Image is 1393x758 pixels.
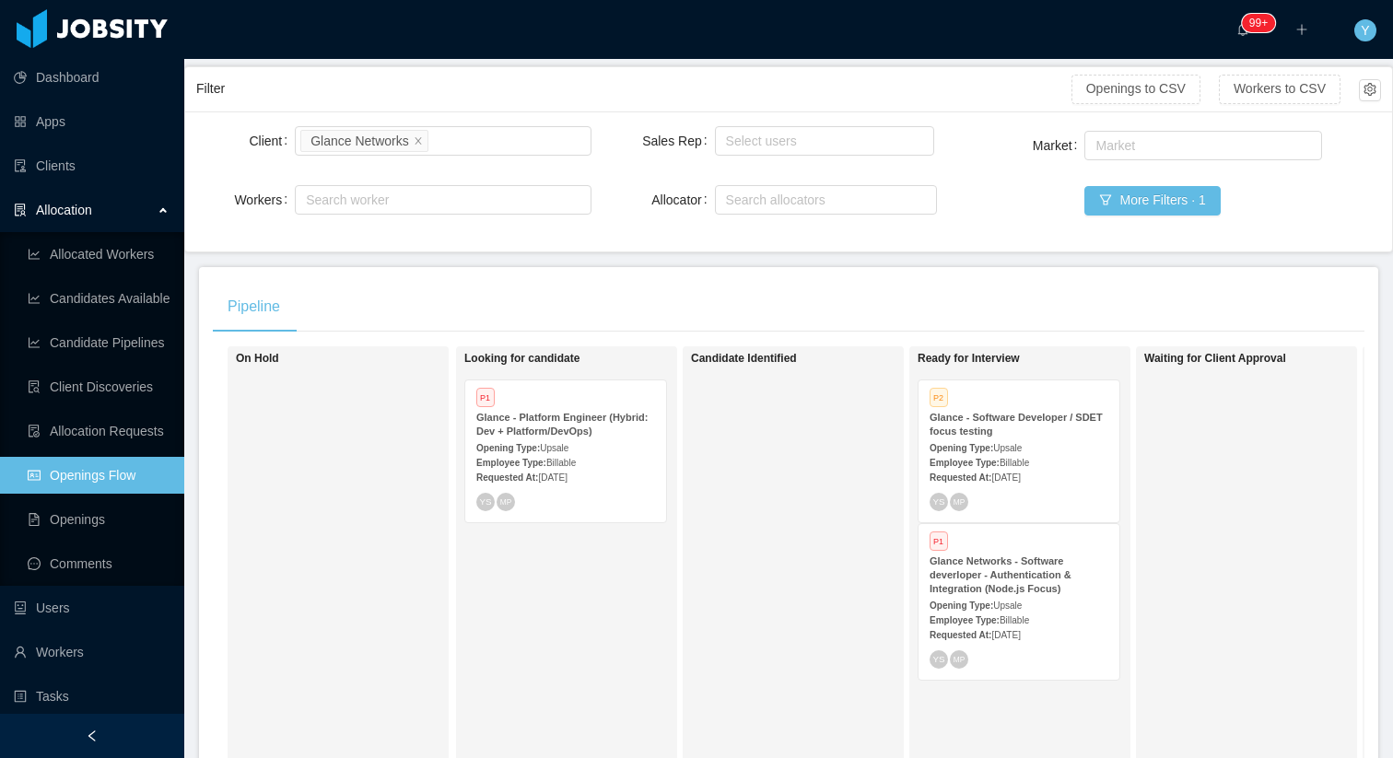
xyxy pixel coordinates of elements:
[1295,23,1308,36] i: icon: plus
[306,191,563,209] div: Search worker
[28,501,170,538] a: icon: file-textOpenings
[28,545,170,582] a: icon: messageComments
[1219,75,1340,104] button: Workers to CSV
[726,191,918,209] div: Search allocators
[918,352,1176,366] h1: Ready for Interview
[538,472,567,483] span: [DATE]
[546,458,576,468] span: Billable
[432,130,442,152] input: Client
[14,204,27,216] i: icon: solution
[540,443,568,453] span: Upsale
[28,457,170,494] a: icon: idcardOpenings Flow
[14,589,170,626] a: icon: robotUsers
[991,472,1020,483] span: [DATE]
[476,412,648,437] strong: Glance - Platform Engineer (Hybrid: Dev + Platform/DevOps)
[28,368,170,405] a: icon: file-searchClient Discoveries
[720,189,731,211] input: Allocator
[720,130,731,152] input: Sales Rep
[993,601,1022,611] span: Upsale
[14,634,170,671] a: icon: userWorkers
[28,280,170,317] a: icon: line-chartCandidates Available
[300,189,310,211] input: Workers
[930,615,1000,625] strong: Employee Type:
[651,192,714,207] label: Allocator
[476,472,538,483] strong: Requested At:
[993,443,1022,453] span: Upsale
[954,655,965,663] span: MP
[991,630,1020,640] span: [DATE]
[930,412,1103,437] strong: Glance - Software Developer / SDET focus testing
[1236,23,1249,36] i: icon: bell
[28,236,170,273] a: icon: line-chartAllocated Workers
[1084,186,1220,216] button: icon: filterMore Filters · 1
[930,601,993,611] strong: Opening Type:
[932,654,944,664] span: YS
[1361,19,1369,41] span: Y
[28,324,170,361] a: icon: line-chartCandidate Pipelines
[1359,79,1381,101] button: icon: setting
[930,388,948,407] span: P2
[954,497,965,506] span: MP
[310,131,409,151] div: Glance Networks
[930,458,1000,468] strong: Employee Type:
[930,531,948,551] span: P1
[1033,138,1085,153] label: Market
[414,135,423,146] i: icon: close
[1000,458,1029,468] span: Billable
[476,458,546,468] strong: Employee Type:
[1000,615,1029,625] span: Billable
[691,352,949,366] h1: Candidate Identified
[234,192,295,207] label: Workers
[249,134,295,148] label: Client
[14,678,170,715] a: icon: profileTasks
[1071,75,1200,104] button: Openings to CSV
[932,496,944,507] span: YS
[464,352,722,366] h1: Looking for candidate
[14,103,170,140] a: icon: appstoreApps
[1242,14,1275,32] sup: 413
[1090,134,1100,157] input: Market
[196,72,1071,106] div: Filter
[479,496,491,507] span: YS
[500,497,511,506] span: MP
[930,630,991,640] strong: Requested At:
[642,134,714,148] label: Sales Rep
[930,443,993,453] strong: Opening Type:
[476,388,495,407] span: P1
[1095,136,1302,155] div: Market
[213,281,295,332] div: Pipeline
[36,203,92,217] span: Allocation
[930,472,991,483] strong: Requested At:
[14,59,170,96] a: icon: pie-chartDashboard
[28,413,170,449] a: icon: file-doneAllocation Requests
[930,555,1071,594] strong: Glance Networks - Software deverloper - Authentication & Integration (Node.js Focus)
[14,147,170,184] a: icon: auditClients
[476,443,540,453] strong: Opening Type:
[726,132,916,150] div: Select users
[236,352,494,366] h1: On Hold
[300,130,428,152] li: Glance Networks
